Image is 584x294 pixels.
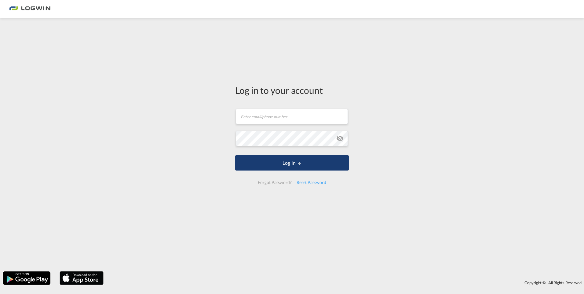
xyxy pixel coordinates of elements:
div: Log in to your account [235,84,349,97]
img: 2761ae10d95411efa20a1f5e0282d2d7.png [9,2,50,16]
img: apple.png [59,271,104,285]
button: LOGIN [235,155,349,171]
img: google.png [2,271,51,285]
div: Forgot Password? [255,177,294,188]
input: Enter email/phone number [236,109,348,124]
div: Copyright © . All Rights Reserved [107,277,584,288]
div: Reset Password [294,177,329,188]
md-icon: icon-eye-off [336,135,344,142]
